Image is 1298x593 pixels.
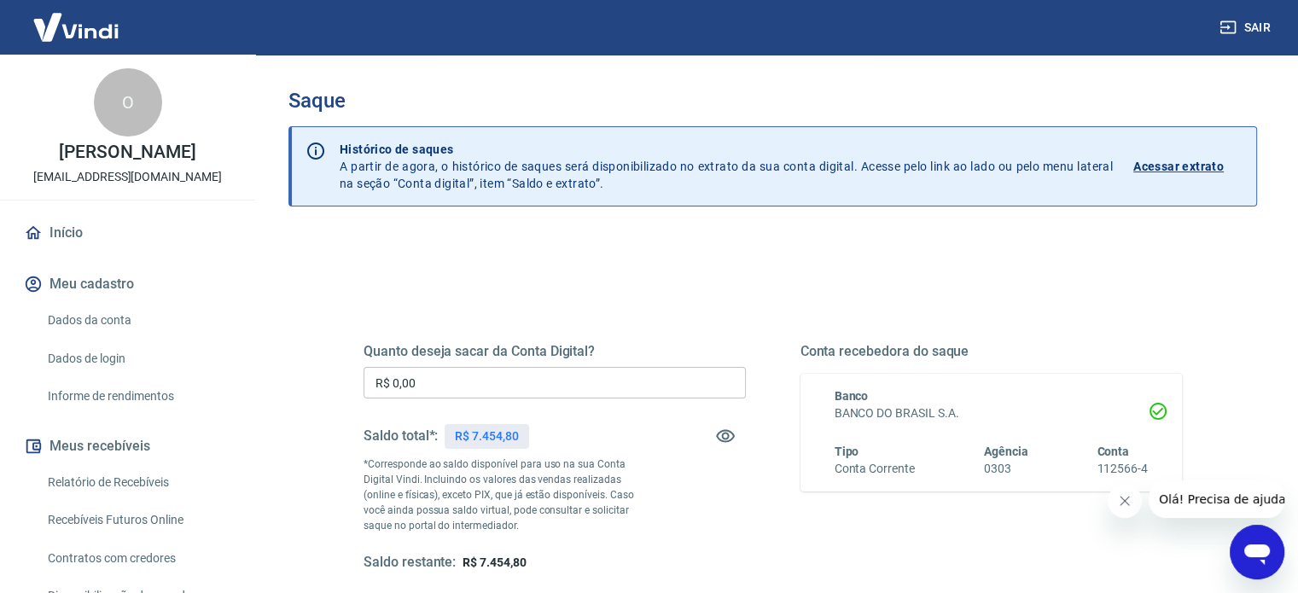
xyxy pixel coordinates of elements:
[1097,445,1129,458] span: Conta
[41,465,235,500] a: Relatório de Recebíveis
[41,503,235,538] a: Recebíveis Futuros Online
[340,141,1113,158] p: Histórico de saques
[41,341,235,376] a: Dados de login
[1133,158,1224,175] p: Acessar extrato
[364,554,456,572] h5: Saldo restante:
[20,1,131,53] img: Vindi
[984,445,1028,458] span: Agência
[1149,480,1284,518] iframe: Mensagem da empresa
[20,214,235,252] a: Início
[364,427,438,445] h5: Saldo total*:
[94,68,162,137] div: O
[455,427,518,445] p: R$ 7.454,80
[1108,484,1142,518] iframe: Fechar mensagem
[835,389,869,403] span: Banco
[41,303,235,338] a: Dados da conta
[1216,12,1278,44] button: Sair
[20,427,235,465] button: Meus recebíveis
[463,555,526,569] span: R$ 7.454,80
[41,379,235,414] a: Informe de rendimentos
[835,404,1149,422] h6: BANCO DO BRASIL S.A.
[1133,141,1243,192] a: Acessar extrato
[364,456,650,533] p: *Corresponde ao saldo disponível para uso na sua Conta Digital Vindi. Incluindo os valores das ve...
[20,265,235,303] button: Meu cadastro
[835,445,859,458] span: Tipo
[288,89,1257,113] h3: Saque
[340,141,1113,192] p: A partir de agora, o histórico de saques será disponibilizado no extrato da sua conta digital. Ac...
[33,168,222,186] p: [EMAIL_ADDRESS][DOMAIN_NAME]
[800,343,1183,360] h5: Conta recebedora do saque
[984,460,1028,478] h6: 0303
[41,541,235,576] a: Contratos com credores
[1230,525,1284,579] iframe: Botão para abrir a janela de mensagens
[1097,460,1148,478] h6: 112566-4
[59,143,195,161] p: [PERSON_NAME]
[364,343,746,360] h5: Quanto deseja sacar da Conta Digital?
[10,12,143,26] span: Olá! Precisa de ajuda?
[835,460,915,478] h6: Conta Corrente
